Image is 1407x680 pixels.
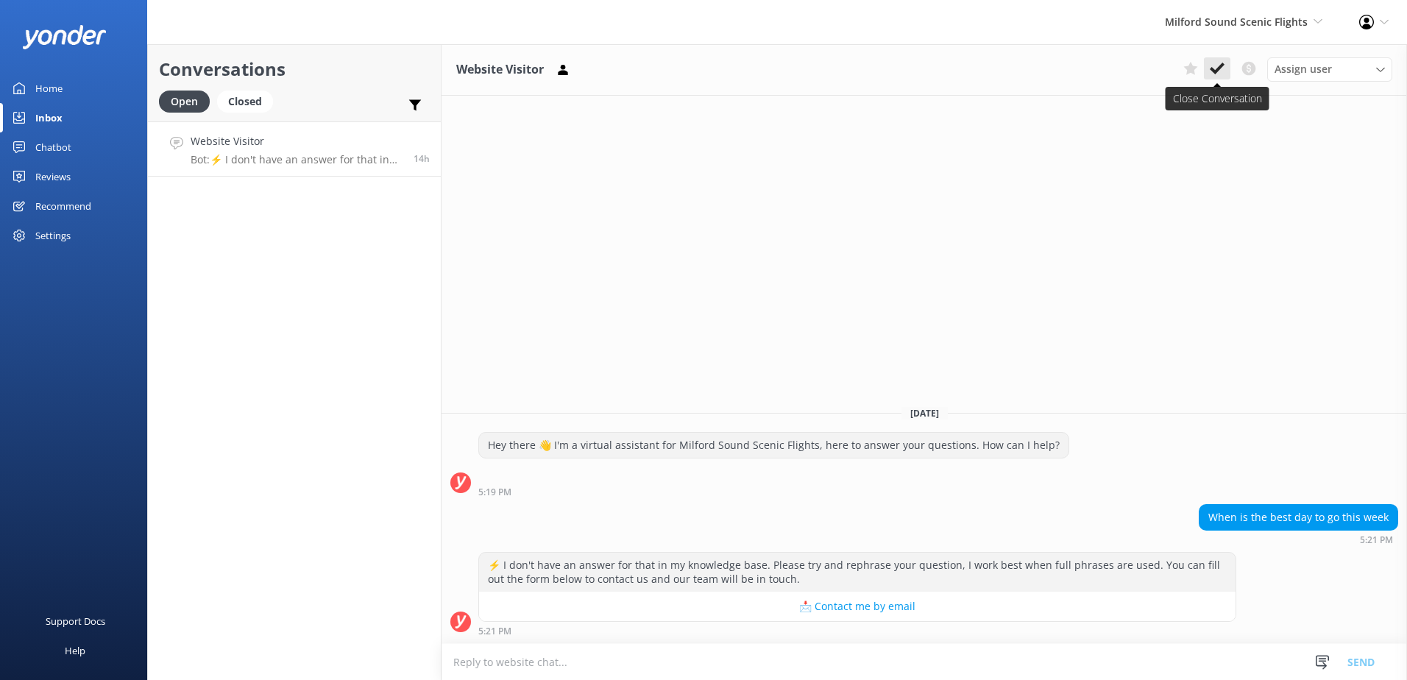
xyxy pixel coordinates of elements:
[478,627,511,636] strong: 5:21 PM
[22,25,107,49] img: yonder-white-logo.png
[1275,61,1332,77] span: Assign user
[148,121,441,177] a: Website VisitorBot:⚡ I don't have an answer for that in my knowledge base. Please try and rephras...
[1267,57,1392,81] div: Assign User
[35,221,71,250] div: Settings
[35,162,71,191] div: Reviews
[414,152,430,165] span: Oct 12 2025 05:21pm (UTC +13:00) Pacific/Auckland
[1199,505,1397,530] div: When is the best day to go this week
[1360,536,1393,545] strong: 5:21 PM
[191,133,403,149] h4: Website Visitor
[35,191,91,221] div: Recommend
[478,486,1069,497] div: Oct 12 2025 05:19pm (UTC +13:00) Pacific/Auckland
[159,55,430,83] h2: Conversations
[159,91,210,113] div: Open
[191,153,403,166] p: Bot: ⚡ I don't have an answer for that in my knowledge base. Please try and rephrase your questio...
[35,74,63,103] div: Home
[478,626,1236,636] div: Oct 12 2025 05:21pm (UTC +13:00) Pacific/Auckland
[159,93,217,109] a: Open
[65,636,85,665] div: Help
[456,60,544,79] h3: Website Visitor
[46,606,105,636] div: Support Docs
[479,433,1068,458] div: Hey there 👋 I'm a virtual assistant for Milford Sound Scenic Flights, here to answer your questio...
[479,592,1236,621] button: 📩 Contact me by email
[35,103,63,132] div: Inbox
[217,91,273,113] div: Closed
[217,93,280,109] a: Closed
[1165,15,1308,29] span: Milford Sound Scenic Flights
[478,488,511,497] strong: 5:19 PM
[901,407,948,419] span: [DATE]
[479,553,1236,592] div: ⚡ I don't have an answer for that in my knowledge base. Please try and rephrase your question, I ...
[1199,534,1398,545] div: Oct 12 2025 05:21pm (UTC +13:00) Pacific/Auckland
[35,132,71,162] div: Chatbot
